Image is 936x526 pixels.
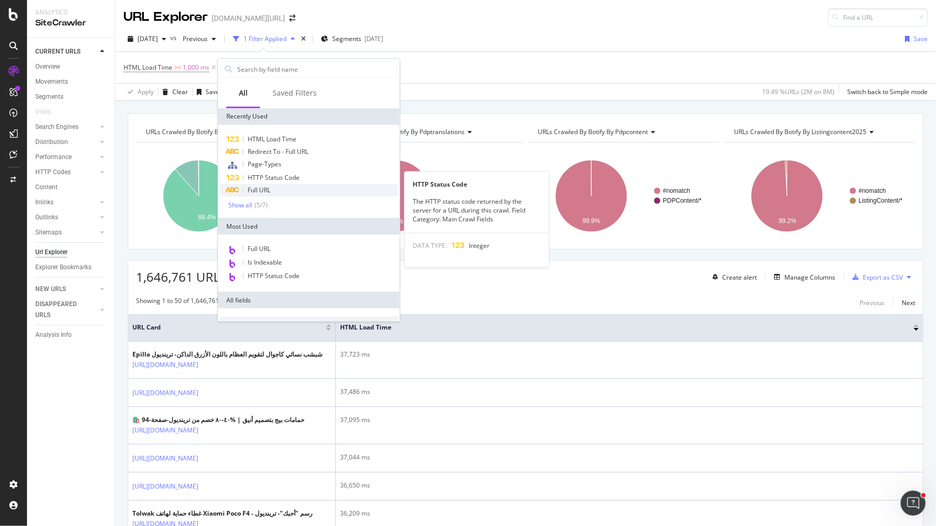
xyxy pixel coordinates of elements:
[35,137,97,148] a: Distribution
[218,292,400,308] div: All fields
[528,151,720,241] svg: A chart.
[708,269,757,285] button: Create alert
[35,46,97,57] a: CURRENT URLS
[902,296,915,309] button: Next
[35,137,68,148] div: Distribution
[779,217,796,225] text: 99.2%
[35,167,97,178] a: HTTP Codes
[35,299,97,321] a: DISAPPEARED URLS
[413,241,447,250] span: DATA TYPE:
[35,91,63,102] div: Segments
[340,481,919,490] div: 36,650 ms
[299,34,308,44] div: times
[732,124,906,140] h4: URLs Crawled By Botify By listingcontent2025
[132,350,322,359] div: Epilla شبشب نسائي كاجوال لتقويم العظام باللون الأزرق الداكن- ترينديول
[248,271,300,280] span: HTTP Status Code
[273,88,317,98] div: Saved Filters
[248,244,270,253] span: Full URL
[248,147,308,156] span: Redirect To - Full URL
[847,87,928,96] div: Switch back to Simple mode
[35,76,68,87] div: Movements
[124,31,170,47] button: [DATE]
[35,167,71,178] div: HTTP Codes
[248,258,282,267] span: Is Indexable
[317,31,387,47] button: Segments[DATE]
[220,317,398,333] div: URLs
[172,87,188,96] div: Clear
[342,127,465,136] span: URLs Crawled By Botify By pdptranslations
[848,269,903,285] button: Export as CSV
[35,182,107,193] a: Content
[332,151,523,241] div: A chart.
[734,127,866,136] span: URLs Crawled By Botify By listingcontent2025
[582,218,600,225] text: 99.9%
[35,212,97,223] a: Outlinks
[35,122,78,133] div: Search Engines
[35,262,91,273] div: Explorer Bookmarks
[35,46,80,57] div: CURRENT URLS
[340,387,919,397] div: 37,486 ms
[179,34,208,43] span: Previous
[784,273,835,282] div: Manage Columns
[404,198,549,224] div: The HTTP status code returned by the server for a URL during this crawl. Field Category: Main Cra...
[404,180,549,189] div: HTTP Status Code
[239,88,248,98] div: All
[229,31,299,47] button: 1 Filter Applied
[132,415,304,425] div: 🛍️ حمامات بيج بتصميم أنيق | %٤٠-٨٠ خصم من ترينديول-صفحة-94
[364,34,383,43] div: [DATE]
[35,61,60,72] div: Overview
[35,299,88,321] div: DISAPPEARED URLS
[35,212,58,223] div: Outlinks
[35,152,97,163] a: Performance
[146,127,256,136] span: URLs Crawled By Botify By page_types
[138,34,158,43] span: 2025 Oct. 3rd
[901,491,926,516] iframe: Intercom live chat
[124,63,172,72] span: HTML Load Time
[124,8,208,26] div: URL Explorer
[144,124,318,140] h4: URLs Crawled By Botify By page_types
[35,76,107,87] a: Movements
[35,227,97,238] a: Sitemaps
[536,124,710,140] h4: URLs Crawled By Botify By pdpcontent
[860,298,885,307] div: Previous
[770,271,835,283] button: Manage Columns
[193,84,220,100] button: Save
[859,187,886,194] text: #nomatch
[252,201,268,209] div: ( 5 / 7 )
[863,273,903,282] div: Export as CSV
[859,197,903,204] text: ListingContent/*
[124,84,154,100] button: Apply
[289,15,295,22] div: arrow-right-arrow-left
[35,284,66,295] div: NEW URLS
[218,108,400,125] div: Recently Used
[248,173,300,182] span: HTTP Status Code
[340,453,919,462] div: 37,044 ms
[132,509,313,518] div: Tolwak غطاء حماية لهاتف Xiaomi Poco F4 - رسم "أحبك"- ترينديول
[35,107,51,117] div: Visits
[136,268,264,285] span: 1,646,761 URLs found
[843,84,928,100] button: Switch back to Simple mode
[340,509,919,518] div: 36,209 ms
[724,151,915,241] svg: A chart.
[35,330,72,340] div: Analysis Info
[35,197,53,208] div: Inlinks
[901,31,928,47] button: Save
[132,360,198,370] a: [URL][DOMAIN_NAME]
[243,34,287,43] div: 1 Filter Applied
[35,107,61,117] a: Visits
[35,197,97,208] a: Inlinks
[132,453,198,464] a: [URL][DOMAIN_NAME]
[138,87,154,96] div: Apply
[132,425,198,436] a: [URL][DOMAIN_NAME]
[179,31,220,47] button: Previous
[228,202,252,209] div: Show all
[35,152,72,163] div: Performance
[136,151,327,241] svg: A chart.
[158,84,188,100] button: Clear
[35,227,62,238] div: Sitemaps
[340,350,919,359] div: 37,723 ms
[35,284,97,295] a: NEW URLS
